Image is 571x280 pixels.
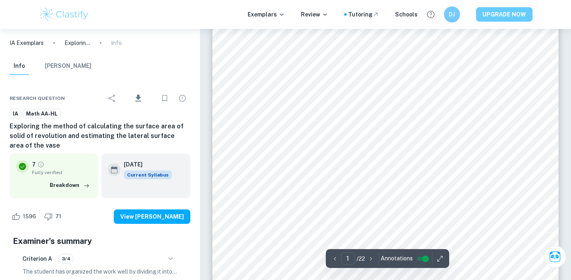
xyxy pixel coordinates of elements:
[10,95,65,102] span: Research question
[348,10,379,19] a: Tutoring
[104,90,120,106] div: Share
[32,160,36,169] p: 7
[37,161,44,168] a: Grade fully verified
[476,7,533,22] button: UPGRADE NOW
[248,10,285,19] p: Exemplars
[174,90,190,106] div: Report issue
[10,110,21,118] span: IA
[45,57,91,75] button: [PERSON_NAME]
[357,254,365,263] p: / 22
[10,210,40,223] div: Like
[32,169,92,176] span: Fully verified
[124,170,172,179] div: This exemplar is based on the current syllabus. Feel free to refer to it for inspiration/ideas wh...
[10,39,44,47] a: IA Exemplars
[124,160,165,169] h6: [DATE]
[114,209,190,224] button: View [PERSON_NAME]
[10,57,29,75] button: Info
[18,213,40,221] span: 1596
[22,267,178,276] p: The student has organized the work well by dividing it into sections with clear subdivisions in t...
[10,122,190,150] h6: Exploring the method of calculating the surface area of solid of revolution and estimating the la...
[10,109,21,119] a: IA
[124,170,172,179] span: Current Syllabus
[424,8,438,21] button: Help and Feedback
[122,88,155,109] div: Download
[48,179,92,191] button: Breakdown
[447,10,456,19] h6: DJ
[65,39,90,47] p: Exploring the method of calculating the surface area of solid of revolution and estimating the la...
[111,39,122,47] p: Info
[51,213,66,221] span: 71
[42,210,66,223] div: Dislike
[157,90,173,106] div: Bookmark
[381,254,413,263] span: Annotations
[59,255,73,262] span: 3/4
[395,10,418,19] a: Schools
[39,6,90,22] img: Clastify logo
[23,109,61,119] a: Math AA-HL
[301,10,328,19] p: Review
[23,110,61,118] span: Math AA-HL
[22,254,52,263] h6: Criterion A
[13,235,187,247] h5: Examiner's summary
[444,6,460,22] button: DJ
[544,246,566,268] button: Ask Clai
